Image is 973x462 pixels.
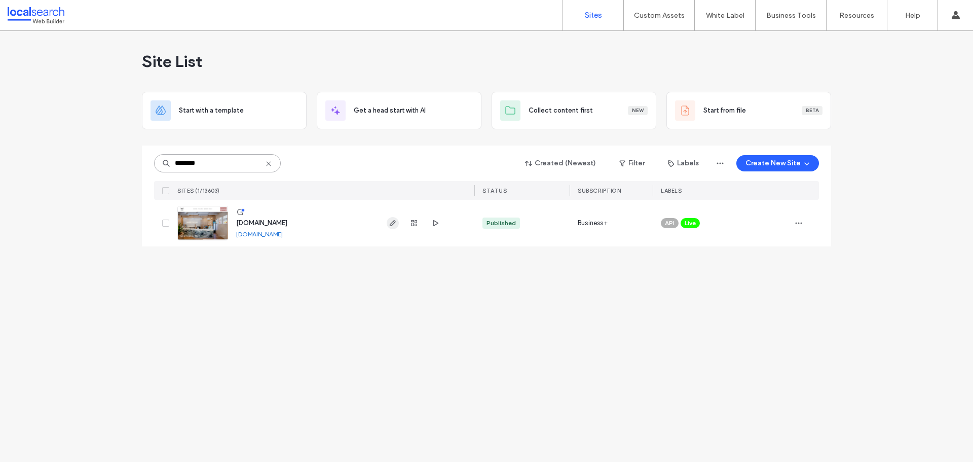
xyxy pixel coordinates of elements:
[317,92,481,129] div: Get a head start with AI
[802,106,822,115] div: Beta
[706,11,744,20] label: White Label
[665,219,675,228] span: API
[142,92,307,129] div: Start with a template
[685,219,696,228] span: Live
[516,155,605,171] button: Created (Newest)
[142,51,202,72] span: Site List
[839,11,874,20] label: Resources
[578,218,608,228] span: Business+
[585,11,602,20] label: Sites
[236,230,283,238] a: [DOMAIN_NAME]
[661,187,682,194] span: LABELS
[659,155,708,171] button: Labels
[236,219,287,227] a: [DOMAIN_NAME]
[486,219,516,228] div: Published
[23,7,44,16] span: Help
[666,92,831,129] div: Start from fileBeta
[354,105,426,116] span: Get a head start with AI
[578,187,621,194] span: SUBSCRIPTION
[492,92,656,129] div: Collect content firstNew
[179,105,244,116] span: Start with a template
[609,155,655,171] button: Filter
[628,106,648,115] div: New
[529,105,593,116] span: Collect content first
[905,11,920,20] label: Help
[703,105,746,116] span: Start from file
[482,187,507,194] span: STATUS
[634,11,685,20] label: Custom Assets
[177,187,220,194] span: SITES (1/13603)
[736,155,819,171] button: Create New Site
[766,11,816,20] label: Business Tools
